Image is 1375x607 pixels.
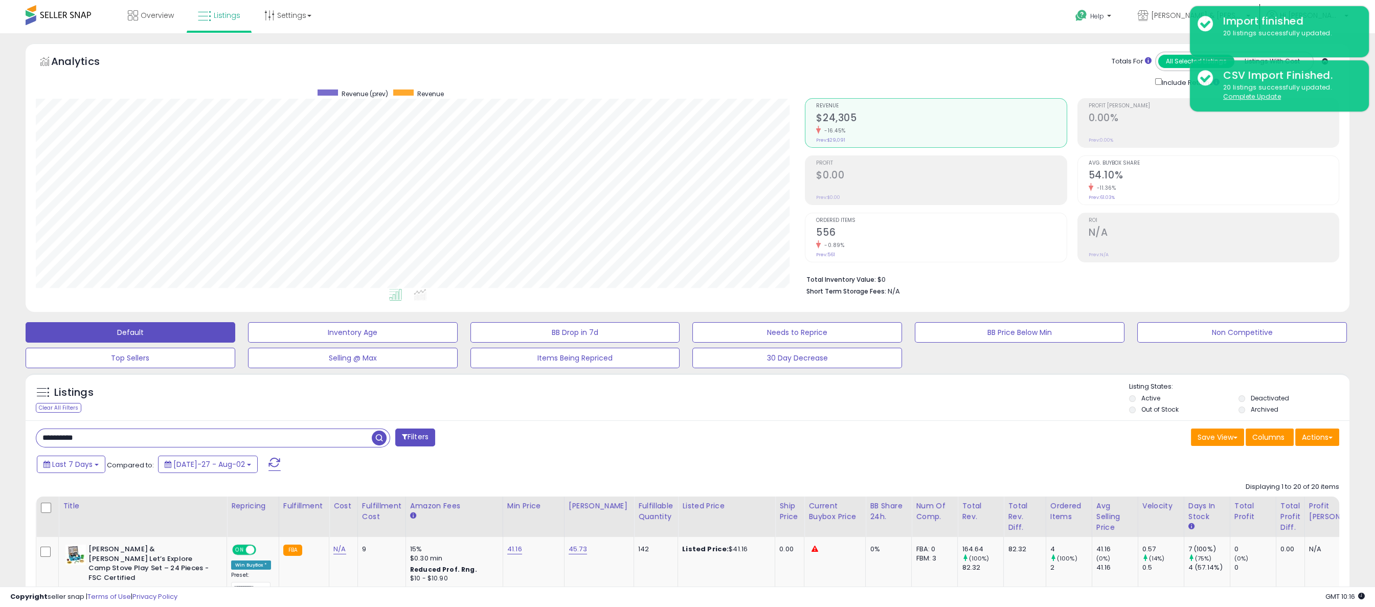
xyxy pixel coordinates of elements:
[638,545,670,554] div: 142
[1089,194,1115,200] small: Prev: 61.03%
[1188,563,1230,572] div: 4 (57.14%)
[816,227,1066,240] h2: 556
[806,287,886,296] b: Short Term Storage Fees:
[410,511,416,521] small: Amazon Fees.
[1089,137,1113,143] small: Prev: 0.00%
[816,112,1066,126] h2: $24,305
[283,545,302,556] small: FBA
[410,554,495,563] div: $0.30 min
[1075,9,1088,22] i: Get Help
[1246,429,1294,446] button: Columns
[470,322,680,343] button: BB Drop in 7d
[1280,501,1300,533] div: Total Profit Diff.
[1195,554,1212,563] small: (75%)
[916,501,953,522] div: Num of Comp.
[132,592,177,601] a: Privacy Policy
[1089,103,1339,109] span: Profit [PERSON_NAME]
[26,348,235,368] button: Top Sellers
[1141,394,1160,402] label: Active
[1142,563,1184,572] div: 0.5
[248,348,458,368] button: Selling @ Max
[333,544,346,554] a: N/A
[816,194,840,200] small: Prev: $0.00
[410,545,495,554] div: 15%
[779,501,800,522] div: Ship Price
[1234,554,1249,563] small: (0%)
[1149,554,1165,563] small: (14%)
[1089,112,1339,126] h2: 0.00%
[682,544,729,554] b: Listed Price:
[88,545,213,585] b: [PERSON_NAME] & [PERSON_NAME] Let’s Explore Camp Stove Play Set – 24 Pieces - FSC Certified
[342,89,388,98] span: Revenue (prev)
[1215,68,1361,83] div: CSV Import Finished.
[395,429,435,446] button: Filters
[65,545,86,565] img: 41E89yy35TL._SL40_.jpg
[1096,563,1138,572] div: 41.16
[1093,184,1116,192] small: -11.36%
[569,501,629,511] div: [PERSON_NAME]
[1188,501,1226,522] div: Days In Stock
[507,501,560,511] div: Min Price
[962,501,999,522] div: Total Rev.
[51,54,120,71] h5: Analytics
[1151,10,1243,20] span: [PERSON_NAME] & [PERSON_NAME]
[410,501,499,511] div: Amazon Fees
[410,565,477,574] b: Reduced Prof. Rng.
[1089,252,1109,258] small: Prev: N/A
[52,459,93,469] span: Last 7 Days
[1096,501,1134,533] div: Avg Selling Price
[1234,545,1276,554] div: 0
[1096,545,1138,554] div: 41.16
[916,554,950,563] div: FBM: 3
[1325,592,1365,601] span: 2025-08-10 10:16 GMT
[779,545,796,554] div: 0.00
[821,241,844,249] small: -0.89%
[1251,394,1289,402] label: Deactivated
[821,127,846,134] small: -16.45%
[1234,501,1272,522] div: Total Profit
[63,501,222,511] div: Title
[808,501,861,522] div: Current Buybox Price
[806,275,876,284] b: Total Inventory Value:
[870,501,907,522] div: BB Share 24h.
[362,501,401,522] div: Fulfillment Cost
[1215,29,1361,38] div: 20 listings successfully updated.
[283,501,325,511] div: Fulfillment
[1141,405,1179,414] label: Out of Stock
[1309,545,1366,554] div: N/A
[1215,83,1361,102] div: 20 listings successfully updated.
[1246,482,1339,492] div: Displaying 1 to 20 of 20 items
[816,161,1066,166] span: Profit
[962,563,1003,572] div: 82.32
[417,89,444,98] span: Revenue
[969,554,989,563] small: (100%)
[1008,501,1041,533] div: Total Rev. Diff.
[470,348,680,368] button: Items Being Repriced
[1089,227,1339,240] h2: N/A
[233,546,246,554] span: ON
[231,572,271,595] div: Preset:
[107,460,154,470] span: Compared to:
[915,322,1124,343] button: BB Price Below Min
[1090,12,1104,20] span: Help
[1147,76,1232,88] div: Include Returns
[1309,501,1370,522] div: Profit [PERSON_NAME]
[1096,554,1111,563] small: (0%)
[569,544,587,554] a: 45.73
[10,592,48,601] strong: Copyright
[1050,501,1088,522] div: Ordered Items
[1142,545,1184,554] div: 0.57
[410,574,495,583] div: $10 - $10.90
[1050,545,1092,554] div: 4
[362,545,398,554] div: 9
[1129,382,1349,392] p: Listing States:
[1137,322,1347,343] button: Non Competitive
[231,560,271,570] div: Win BuyBox *
[1295,429,1339,446] button: Actions
[37,456,105,473] button: Last 7 Days
[141,10,174,20] span: Overview
[1089,218,1339,223] span: ROI
[1188,545,1230,554] div: 7 (100%)
[1050,563,1092,572] div: 2
[1252,432,1284,442] span: Columns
